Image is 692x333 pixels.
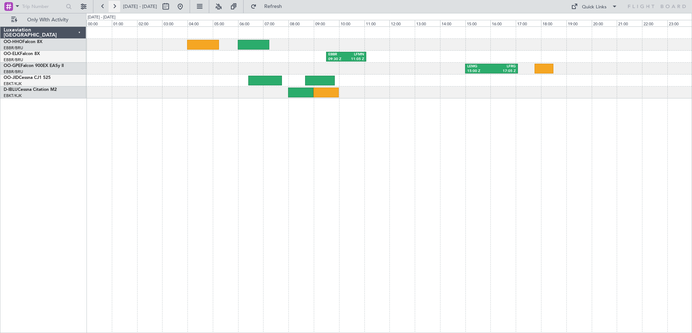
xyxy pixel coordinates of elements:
[592,20,617,26] div: 20:00
[8,14,79,26] button: Only With Activity
[415,20,440,26] div: 13:00
[566,20,592,26] div: 19:00
[247,1,291,12] button: Refresh
[491,69,516,74] div: 17:05 Z
[617,20,642,26] div: 21:00
[263,20,288,26] div: 07:00
[19,17,76,22] span: Only With Activity
[339,20,364,26] div: 10:00
[123,3,157,10] span: [DATE] - [DATE]
[4,76,19,80] span: OO-JID
[440,20,465,26] div: 14:00
[4,69,23,75] a: EBBR/BRU
[4,40,42,44] a: OO-HHOFalcon 8X
[258,4,288,9] span: Refresh
[328,57,346,62] div: 09:30 Z
[389,20,415,26] div: 12:00
[137,20,163,26] div: 02:00
[86,20,112,26] div: 00:00
[4,88,18,92] span: D-IBLU
[567,1,621,12] button: Quick Links
[582,4,607,11] div: Quick Links
[4,57,23,63] a: EBBR/BRU
[346,57,364,62] div: 11:05 Z
[187,20,213,26] div: 04:00
[314,20,339,26] div: 09:00
[4,45,23,51] a: EBBR/BRU
[465,20,491,26] div: 15:00
[4,81,22,87] a: EBKT/KJK
[4,40,22,44] span: OO-HHO
[88,14,115,21] div: [DATE] - [DATE]
[541,20,566,26] div: 18:00
[4,64,21,68] span: OO-GPE
[112,20,137,26] div: 01:00
[4,52,20,56] span: OO-ELK
[213,20,238,26] div: 05:00
[467,64,491,69] div: LEMG
[4,52,40,56] a: OO-ELKFalcon 8X
[4,88,57,92] a: D-IBLUCessna Citation M2
[516,20,541,26] div: 17:00
[346,52,364,57] div: LFMN
[162,20,187,26] div: 03:00
[288,20,314,26] div: 08:00
[328,52,346,57] div: EBBR
[4,76,51,80] a: OO-JIDCessna CJ1 525
[4,93,22,98] a: EBKT/KJK
[238,20,263,26] div: 06:00
[642,20,667,26] div: 22:00
[490,20,516,26] div: 16:00
[491,64,516,69] div: LFRG
[22,1,64,12] input: Trip Number
[4,64,64,68] a: OO-GPEFalcon 900EX EASy II
[364,20,390,26] div: 11:00
[467,69,491,74] div: 15:00 Z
